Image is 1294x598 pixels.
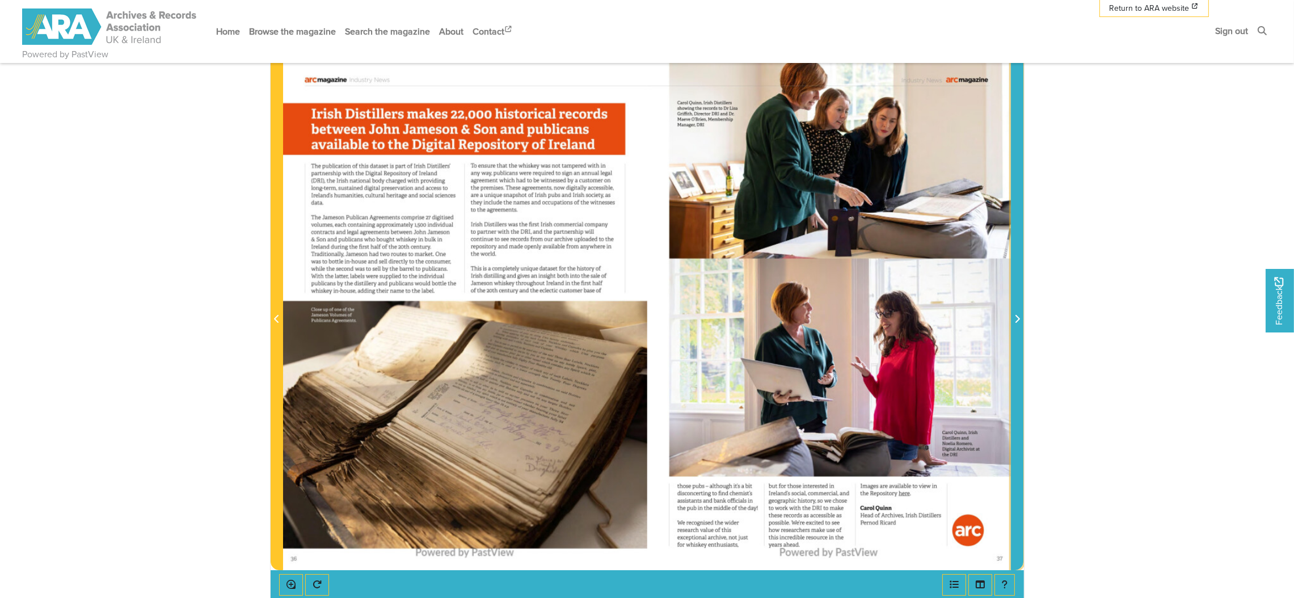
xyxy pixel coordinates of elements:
a: About [435,16,468,47]
img: ARA - ARC Magazine | Powered by PastView [22,9,198,45]
a: Search the magazine [340,16,435,47]
button: Next Page [1011,55,1023,570]
a: Contact [468,16,518,47]
button: Open metadata window [942,574,966,596]
span: Feedback [1272,277,1286,326]
button: Help [994,574,1015,596]
a: Home [212,16,245,47]
button: Previous Page [271,55,283,570]
button: Thumbnails [968,574,992,596]
button: Enable or disable loupe tool (Alt+L) [279,574,303,596]
span: Return to ARA website [1109,2,1189,14]
a: Would you like to provide feedback? [1266,269,1294,332]
a: ARA - ARC Magazine | Powered by PastView logo [22,2,198,52]
a: Sign out [1211,16,1253,46]
a: Browse the magazine [245,16,340,47]
button: Rotate the book [305,574,329,596]
a: Powered by PastView [22,48,108,61]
